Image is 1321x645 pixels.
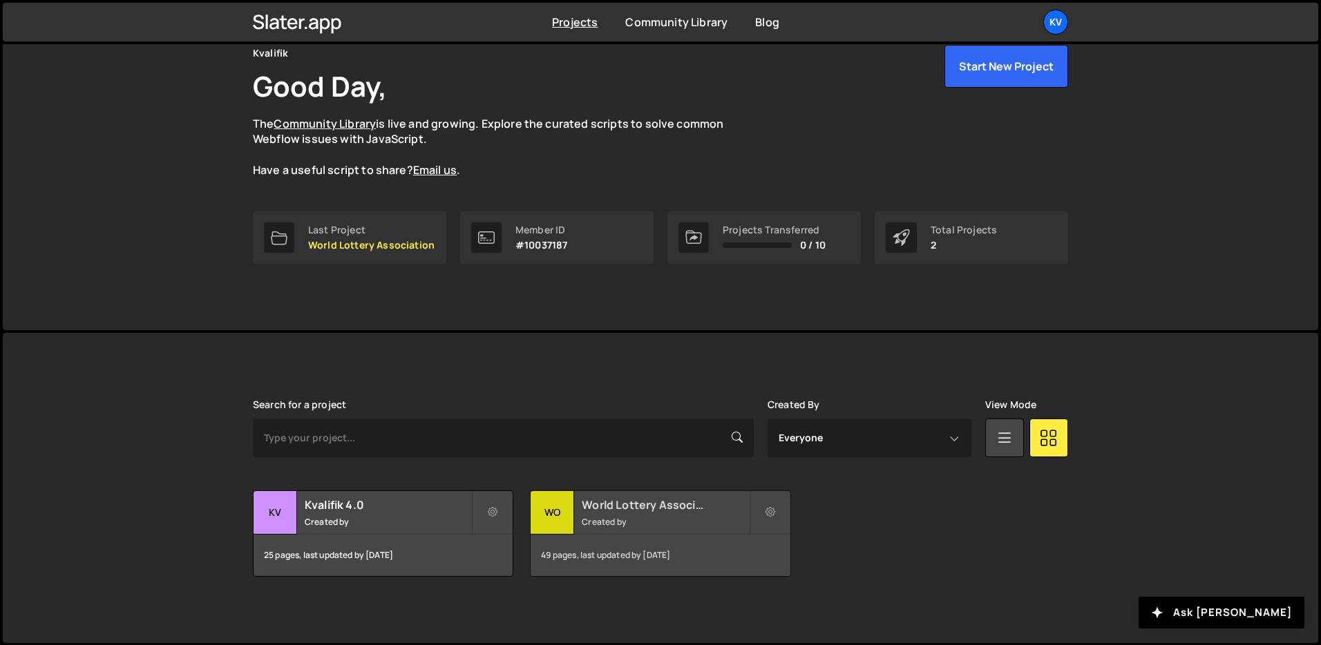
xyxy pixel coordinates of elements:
p: The is live and growing. Explore the curated scripts to solve common Webflow issues with JavaScri... [253,116,750,178]
a: Last Project World Lottery Association [253,211,446,264]
a: Wo World Lottery Association Created by 49 pages, last updated by [DATE] [530,490,790,577]
label: Created By [768,399,820,410]
a: Email us [413,162,457,177]
button: Ask [PERSON_NAME] [1139,597,1304,628]
a: Kv Kvalifik 4.0 Created by 25 pages, last updated by [DATE] [253,490,513,577]
p: 2 [931,240,997,251]
p: #10037187 [515,240,567,251]
small: Created by [305,516,471,528]
div: 49 pages, last updated by [DATE] [531,535,790,576]
h2: World Lottery Association [582,497,748,512]
span: 0 / 10 [800,240,826,251]
a: Kv [1043,10,1068,35]
label: Search for a project [253,399,346,410]
div: Wo [531,491,574,535]
button: Start New Project [944,45,1068,88]
div: Kv [254,491,297,535]
p: World Lottery Association [308,240,435,251]
a: Community Library [274,116,376,131]
input: Type your project... [253,418,754,457]
div: Kvalifik [253,45,288,61]
a: Projects [552,15,598,30]
h1: Good Day, [253,67,387,105]
div: Last Project [308,224,435,235]
div: Projects Transferred [723,224,826,235]
h2: Kvalifik 4.0 [305,497,471,512]
div: Member ID [515,224,567,235]
a: Blog [755,15,779,30]
small: Created by [582,516,748,528]
label: View Mode [985,399,1036,410]
div: Total Projects [931,224,997,235]
a: Community Library [625,15,728,30]
div: 25 pages, last updated by [DATE] [254,535,513,576]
